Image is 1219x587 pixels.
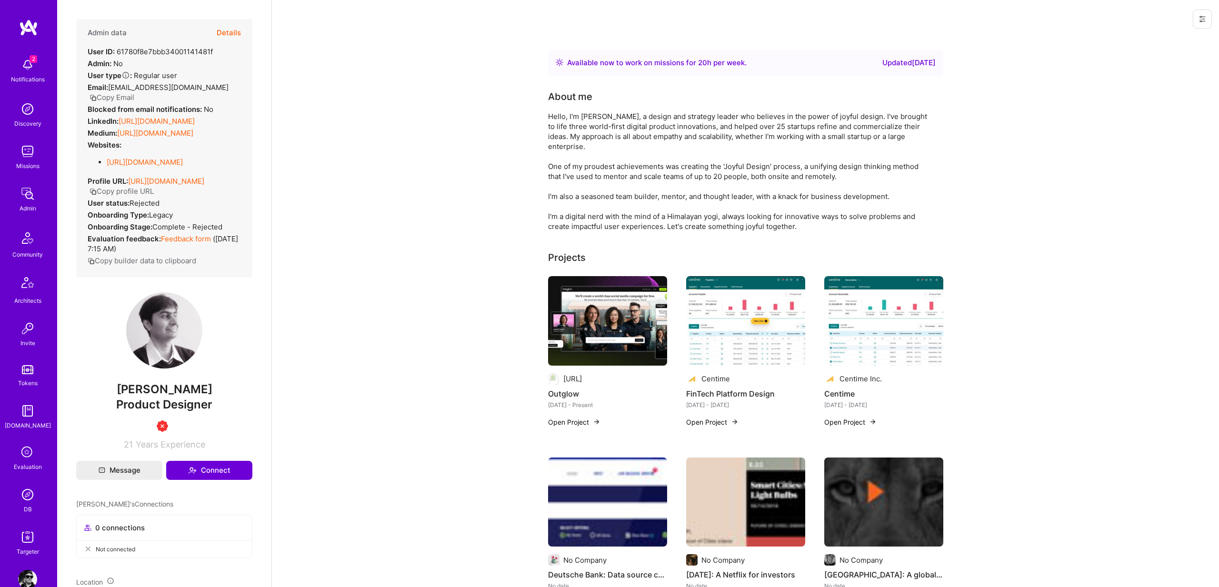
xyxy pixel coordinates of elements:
[30,55,37,63] span: 2
[88,177,128,186] strong: Profile URL:
[824,568,943,581] h4: [GEOGRAPHIC_DATA]: A global translation platform
[14,119,41,129] div: Discovery
[88,258,95,265] i: icon Copy
[824,373,836,385] img: Company logo
[136,439,205,449] span: Years Experience
[88,129,117,138] strong: Medium:
[16,273,39,296] img: Architects
[88,29,127,37] h4: Admin data
[20,338,35,348] div: Invite
[88,222,152,231] strong: Onboarding Stage:
[19,444,37,462] i: icon SelectionTeam
[96,544,135,554] span: Not connected
[548,417,600,427] button: Open Project
[149,210,173,219] span: legacy
[76,499,173,509] span: [PERSON_NAME]'s Connections
[686,458,805,547] img: Karma: A Netflix for investors
[88,47,213,57] div: 61780f8e7bbb34001141481f
[126,292,202,368] img: User Avatar
[686,400,805,410] div: [DATE] - [DATE]
[88,234,241,254] div: ( [DATE] 7:15 AM )
[11,74,45,84] div: Notifications
[824,388,943,400] h4: Centime
[128,177,204,186] a: [URL][DOMAIN_NAME]
[90,92,134,102] button: Copy Email
[548,388,667,400] h4: Outglow
[84,524,91,531] i: icon Collaborator
[701,555,745,565] div: No Company
[824,417,877,427] button: Open Project
[117,129,193,138] a: [URL][DOMAIN_NAME]
[548,458,667,547] img: Deutsche Bank: Data source catalog
[152,222,222,231] span: Complete - Rejected
[90,188,97,195] i: icon Copy
[76,382,252,397] span: [PERSON_NAME]
[124,439,133,449] span: 21
[88,104,213,114] div: No
[686,388,805,400] h4: FinTech Platform Design
[121,71,130,80] i: Help
[548,276,667,366] img: Outglow
[95,523,145,533] span: 0 connections
[88,71,132,80] strong: User type :
[119,117,195,126] a: [URL][DOMAIN_NAME]
[88,199,130,208] strong: User status:
[18,485,37,504] img: Admin Search
[88,105,204,114] strong: Blocked from email notifications:
[90,186,154,196] button: Copy profile URL
[76,515,252,558] button: 0 connectionsNot connected
[88,59,123,69] div: No
[76,461,162,480] button: Message
[839,555,883,565] div: No Company
[18,99,37,119] img: discovery
[548,400,667,410] div: [DATE] - Present
[88,83,108,92] strong: Email:
[88,59,111,68] strong: Admin:
[18,401,37,420] img: guide book
[88,234,161,243] strong: Evaluation feedback:
[548,111,929,231] div: Hello, I'm [PERSON_NAME], a design and strategy leader who believes in the power of joyful design...
[556,59,563,66] img: Availability
[12,249,43,259] div: Community
[18,378,38,388] div: Tokens
[99,467,105,474] i: icon Mail
[731,418,739,426] img: arrow-right
[76,577,252,587] div: Location
[108,83,229,92] span: [EMAIL_ADDRESS][DOMAIN_NAME]
[22,365,33,374] img: tokens
[24,504,32,514] div: DB
[18,319,37,338] img: Invite
[88,140,121,149] strong: Websites:
[18,142,37,161] img: teamwork
[188,466,197,475] i: icon Connect
[16,161,40,171] div: Missions
[548,554,560,566] img: Company logo
[824,400,943,410] div: [DATE] - [DATE]
[88,256,196,266] button: Copy builder data to clipboard
[17,547,39,557] div: Targeter
[548,250,586,265] div: Projects
[14,462,42,472] div: Evaluation
[20,203,36,213] div: Admin
[686,554,698,566] img: Company logo
[701,374,730,384] div: Centime
[88,70,177,80] div: Regular user
[686,276,805,366] img: FinTech Platform Design
[824,458,943,547] img: Lionbridge: A global translation platform
[157,420,168,432] img: Unqualified
[686,568,805,581] h4: [DATE]: A Netflix for investors
[882,57,936,69] div: Updated [DATE]
[88,117,119,126] strong: LinkedIn:
[161,234,211,243] a: Feedback form
[88,210,149,219] strong: Onboarding Type:
[548,90,592,104] div: About me
[548,373,560,385] img: Company logo
[567,57,747,69] div: Available now to work on missions for h per week .
[698,58,707,67] span: 20
[686,373,698,385] img: Company logo
[217,19,241,47] button: Details
[19,19,38,36] img: logo
[90,94,97,101] i: icon Copy
[824,554,836,566] img: Company logo
[18,55,37,74] img: bell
